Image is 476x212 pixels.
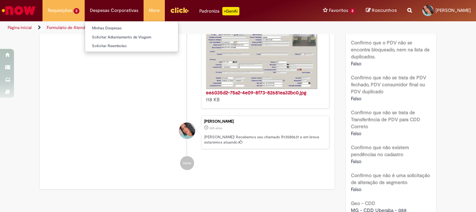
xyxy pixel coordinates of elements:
a: Formulário de Atendimento [47,25,98,30]
div: Ana Leticia Lima Almeida [179,123,195,139]
li: Ana Leticia Lima Almeida [45,116,329,149]
div: Padroniza [199,7,239,15]
span: 2 [74,8,79,14]
span: [PERSON_NAME] [436,7,471,13]
img: click_logo_yellow_360x200.png [170,5,189,15]
b: Confirmo que não se trata de Transferência de PDV para CDD Correto [351,109,420,130]
img: ServiceNow [1,3,37,17]
a: ee6035d2-75a2-4e09-8f73-82681ea32bc0.jpg [206,89,306,96]
a: Solicitar Adiantamento de Viagem [85,34,178,41]
time: 30/09/2025 10:52:08 [209,126,222,130]
b: Geo - CDD [351,200,375,206]
b: Confirmo que não existem pendências no cadastro [351,144,409,158]
p: +GenAi [222,7,239,15]
span: Falso [351,130,361,137]
b: Confirmo que não se trata de PDV fechado, PDV consumidor final ou PDV duplicado [351,74,426,95]
p: [PERSON_NAME]! Recebemos seu chamado R13580631 e em breve estaremos atuando. [204,134,325,145]
a: Solicitar Reembolso [85,42,178,50]
span: Requisições [48,7,72,14]
span: Falso [351,60,361,67]
span: Despesas Corporativas [90,7,138,14]
ul: Despesas Corporativas [85,21,178,52]
a: Rascunhos [366,7,397,14]
span: More [149,7,160,14]
b: Confirmo que o PDV não se encontra bloqueado, nem na lista de duplicados. [351,39,430,60]
a: Minhas Despesas [85,24,178,32]
a: Página inicial [8,25,32,30]
span: 22h atrás [209,126,222,130]
div: 118 KB [206,89,322,103]
div: [PERSON_NAME] [204,119,325,124]
b: Confirmo que não é uma solicitação de alteração de segmento [351,172,430,185]
span: Falso [351,95,361,102]
span: Rascunhos [372,7,397,14]
span: Falso [351,186,361,192]
span: Falso [351,158,361,165]
span: 2 [350,8,355,14]
ul: Trilhas de página [5,21,312,34]
span: Favoritos [329,7,348,14]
